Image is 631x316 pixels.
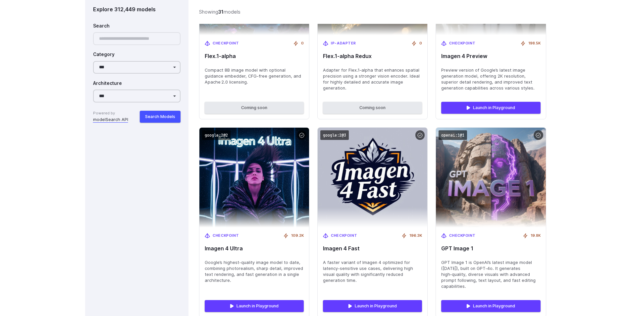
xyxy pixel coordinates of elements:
div: Showing models [199,8,240,16]
img: Imagen 4 Ultra [199,128,309,227]
span: Checkpoint [213,40,239,46]
span: A faster variant of Imagen 4 optimized for latency-sensitive use cases, delivering high visual qu... [323,260,422,284]
strong: 31 [218,9,224,15]
span: Imagen 4 Preview [441,53,540,59]
span: Flex.1‑alpha Redux [323,53,422,59]
code: google:2@3 [320,130,349,140]
span: GPT Image 1 is OpenAI’s latest image model ([DATE]), built on GPT‑4o. It generates high‑quality, ... [441,260,540,289]
span: Imagen 4 Fast [323,245,422,252]
span: Checkpoint [449,40,476,46]
a: Launch in Playground [205,300,304,312]
span: Preview version of Google’s latest image generation model, offering 2K resolution, superior detai... [441,67,540,91]
span: 0 [301,40,304,46]
span: 0 [419,40,422,46]
a: Launch in Playground [323,300,422,312]
span: Flex.1‑alpha [205,53,304,59]
span: Adapter for Flex.1‑alpha that enhances spatial precision using a stronger vision encoder. Ideal f... [323,67,422,91]
div: Explore 312,449 models [93,5,181,14]
span: Checkpoint [449,233,476,239]
span: Powered by [93,110,128,116]
span: GPT Image 1 [441,245,540,252]
button: Coming soon [323,102,422,114]
label: Category [93,51,115,58]
code: openai:1@1 [439,130,467,140]
span: 109.2K [291,233,304,239]
span: Compact 8B image model with optional guidance embedder, CFG-free generation, and Apache 2.0 licen... [205,67,304,85]
button: Search Models [140,111,181,123]
select: Architecture [93,90,181,103]
span: Checkpoint [213,233,239,239]
span: 19.8K [531,233,541,239]
img: Imagen 4 Fast [318,128,427,227]
code: google:2@2 [202,130,231,140]
label: Search [93,23,110,30]
label: Architecture [93,80,122,87]
span: Imagen 4 Ultra [205,245,304,252]
span: 198.5K [528,40,541,46]
button: Coming soon [205,102,304,114]
select: Category [93,61,181,74]
span: IP-Adapter [331,40,356,46]
a: Launch in Playground [441,102,540,114]
img: GPT Image 1 [436,128,546,227]
span: Checkpoint [331,233,357,239]
a: modelSearch API [93,116,128,123]
a: Launch in Playground [441,300,540,312]
span: Google’s highest-quality image model to date, combining photorealism, sharp detail, improved text... [205,260,304,284]
span: 196.3K [409,233,422,239]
